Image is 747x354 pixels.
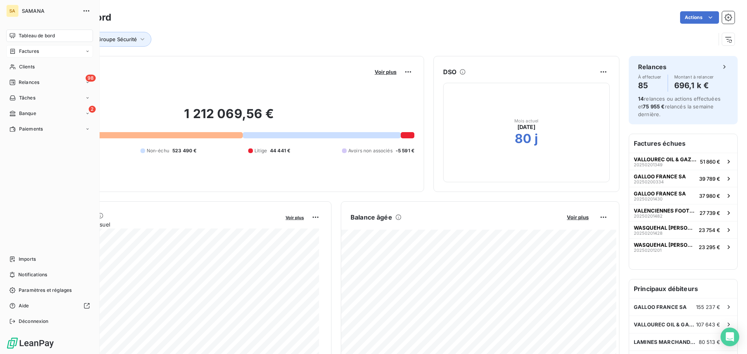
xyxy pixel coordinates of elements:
[634,180,664,184] span: 20250200334
[634,162,663,167] span: 20250201349
[634,225,696,231] span: WASQUEHAL [PERSON_NAME] PROJ JJ IMMO
[634,304,687,310] span: GALLOO FRANCE SA
[535,131,538,146] h2: j
[634,248,661,253] span: 20250201201
[634,197,663,201] span: 20250201430
[517,123,536,131] span: [DATE]
[699,193,720,199] span: 37 980 €
[634,242,696,248] span: WASQUEHAL [PERSON_NAME] PROJ JJ IMMO
[680,11,719,24] button: Actions
[634,339,699,345] span: LAMINES MARCHANDS EUROPEENS
[567,214,589,220] span: Voir plus
[372,68,399,75] button: Voir plus
[19,94,35,101] span: Tâches
[19,79,39,86] span: Relances
[565,214,591,221] button: Voir plus
[634,173,686,180] span: GALLOO FRANCE SA
[18,271,47,278] span: Notifications
[19,126,43,133] span: Paiements
[375,69,396,75] span: Voir plus
[629,238,737,255] button: WASQUEHAL [PERSON_NAME] PROJ JJ IMMO2025020120123 295 €
[44,220,280,228] span: Chiffre d'affaires mensuel
[629,279,737,298] h6: Principaux débiteurs
[721,328,739,346] div: Open Intercom Messenger
[19,63,35,70] span: Clients
[638,79,661,92] h4: 85
[19,32,55,39] span: Tableau de bord
[19,287,72,294] span: Paramètres et réglages
[270,147,290,154] span: 44 441 €
[67,36,137,42] span: Entité : Safe Groupe Sécurité
[443,67,456,77] h6: DSO
[638,62,666,71] h6: Relances
[19,48,39,55] span: Factures
[699,176,720,182] span: 39 789 €
[514,119,539,123] span: Mois actuel
[6,5,19,17] div: SA
[629,170,737,187] button: GALLOO FRANCE SA2025020033439 789 €
[674,75,714,79] span: Montant à relancer
[634,231,663,235] span: 20250201428
[638,96,644,102] span: 14
[643,103,665,110] span: 75 955 €
[172,147,196,154] span: 523 490 €
[19,302,29,309] span: Aide
[634,214,663,218] span: 20250201482
[696,321,720,328] span: 107 643 €
[634,156,697,162] span: VALLOUREC OIL & GAZ FRANCE C/O VALLOUREC SSC
[634,190,686,197] span: GALLOO FRANCE SA
[44,106,414,129] h2: 1 212 069,56 €
[348,147,393,154] span: Avoirs non associés
[6,337,54,349] img: Logo LeanPay
[699,339,720,345] span: 80 513 €
[286,215,304,220] span: Voir plus
[19,318,49,325] span: Déconnexion
[634,208,696,214] span: VALENCIENNES FOOTBALL CLUB
[89,106,96,113] span: 2
[351,213,392,222] h6: Balance âgée
[55,32,151,47] button: Entité : Safe Groupe Sécurité
[699,227,720,233] span: 23 754 €
[254,147,267,154] span: Litige
[634,321,696,328] span: VALLOUREC OIL & GAZ FRANCE C/O VALLOUREC SSC
[629,221,737,238] button: WASQUEHAL [PERSON_NAME] PROJ JJ IMMO2025020142823 754 €
[696,304,720,310] span: 155 237 €
[700,159,720,165] span: 51 860 €
[700,210,720,216] span: 27 739 €
[699,244,720,250] span: 23 295 €
[6,300,93,312] a: Aide
[629,153,737,170] button: VALLOUREC OIL & GAZ FRANCE C/O VALLOUREC SSC2025020134951 860 €
[396,147,414,154] span: -5 591 €
[629,187,737,204] button: GALLOO FRANCE SA2025020143037 980 €
[629,204,737,221] button: VALENCIENNES FOOTBALL CLUB2025020148227 739 €
[86,75,96,82] span: 98
[19,110,36,117] span: Banque
[147,147,169,154] span: Non-échu
[638,75,661,79] span: À effectuer
[638,96,721,117] span: relances ou actions effectuées et relancés la semaine dernière.
[515,131,531,146] h2: 80
[22,8,78,14] span: SAMANA
[629,134,737,153] h6: Factures échues
[674,79,714,92] h4: 696,1 k €
[19,256,36,263] span: Imports
[283,214,306,221] button: Voir plus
